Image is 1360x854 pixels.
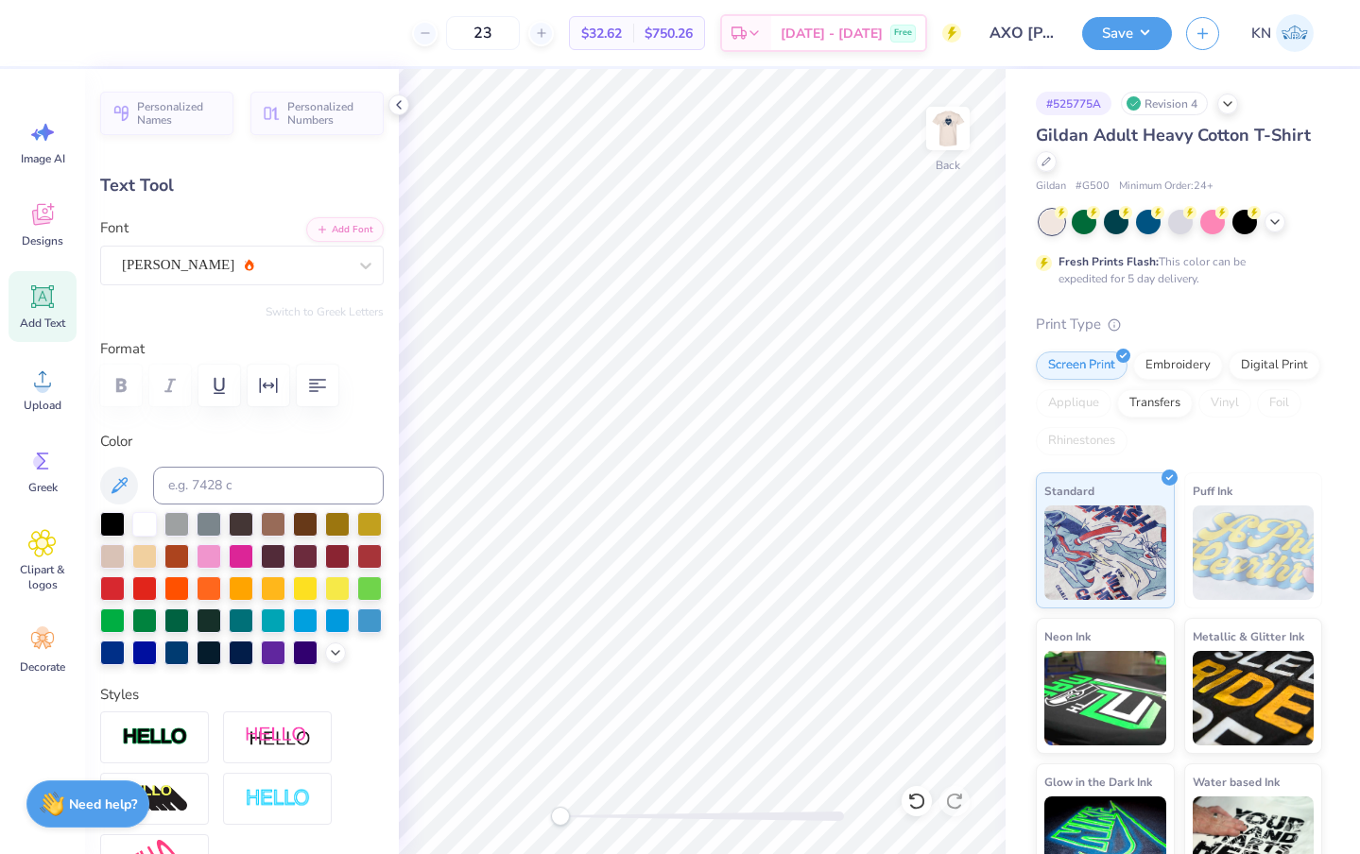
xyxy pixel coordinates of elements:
[1198,389,1251,418] div: Vinyl
[20,316,65,331] span: Add Text
[1044,505,1166,600] img: Standard
[1044,481,1094,501] span: Standard
[1036,314,1322,335] div: Print Type
[245,726,311,749] img: Shadow
[306,217,384,242] button: Add Font
[1257,389,1301,418] div: Foil
[1133,351,1223,380] div: Embroidery
[936,157,960,174] div: Back
[1193,651,1315,745] img: Metallic & Glitter Ink
[245,788,311,810] img: Negative Space
[1036,351,1128,380] div: Screen Print
[1121,92,1208,115] div: Revision 4
[1193,626,1304,646] span: Metallic & Glitter Ink
[1036,427,1128,455] div: Rhinestones
[781,24,883,43] span: [DATE] - [DATE]
[22,233,63,248] span: Designs
[100,431,384,453] label: Color
[1044,772,1152,792] span: Glow in the Dark Ink
[122,726,188,748] img: Stroke
[581,24,622,43] span: $32.62
[446,16,520,50] input: – –
[1076,179,1110,195] span: # G500
[266,304,384,319] button: Switch to Greek Letters
[137,100,222,127] span: Personalized Names
[1036,389,1111,418] div: Applique
[1044,626,1091,646] span: Neon Ink
[894,26,912,40] span: Free
[1243,14,1322,52] a: KN
[100,338,384,360] label: Format
[1229,351,1320,380] div: Digital Print
[1276,14,1314,52] img: Kayleigh Nario
[551,807,570,826] div: Accessibility label
[1082,17,1172,50] button: Save
[1036,179,1066,195] span: Gildan
[100,92,233,135] button: Personalized Names
[122,784,188,814] img: 3D Illusion
[153,467,384,504] input: e.g. 7428 c
[1251,23,1271,44] span: KN
[1036,124,1311,146] span: Gildan Adult Heavy Cotton T-Shirt
[24,398,61,413] span: Upload
[1193,772,1280,792] span: Water based Ink
[1044,651,1166,745] img: Neon Ink
[28,480,58,495] span: Greek
[69,795,137,813] strong: Need help?
[1059,254,1159,269] strong: Fresh Prints Flash:
[1193,505,1315,600] img: Puff Ink
[1036,92,1111,115] div: # 525775A
[20,659,65,675] span: Decorate
[1059,253,1291,287] div: This color can be expedited for 5 day delivery.
[21,151,65,166] span: Image AI
[1119,179,1214,195] span: Minimum Order: 24 +
[100,217,129,239] label: Font
[1117,389,1193,418] div: Transfers
[645,24,693,43] span: $750.26
[100,684,139,706] label: Styles
[929,110,967,147] img: Back
[975,14,1068,52] input: Untitled Design
[1193,481,1232,501] span: Puff Ink
[11,562,74,592] span: Clipart & logos
[250,92,384,135] button: Personalized Numbers
[287,100,372,127] span: Personalized Numbers
[100,173,384,198] div: Text Tool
